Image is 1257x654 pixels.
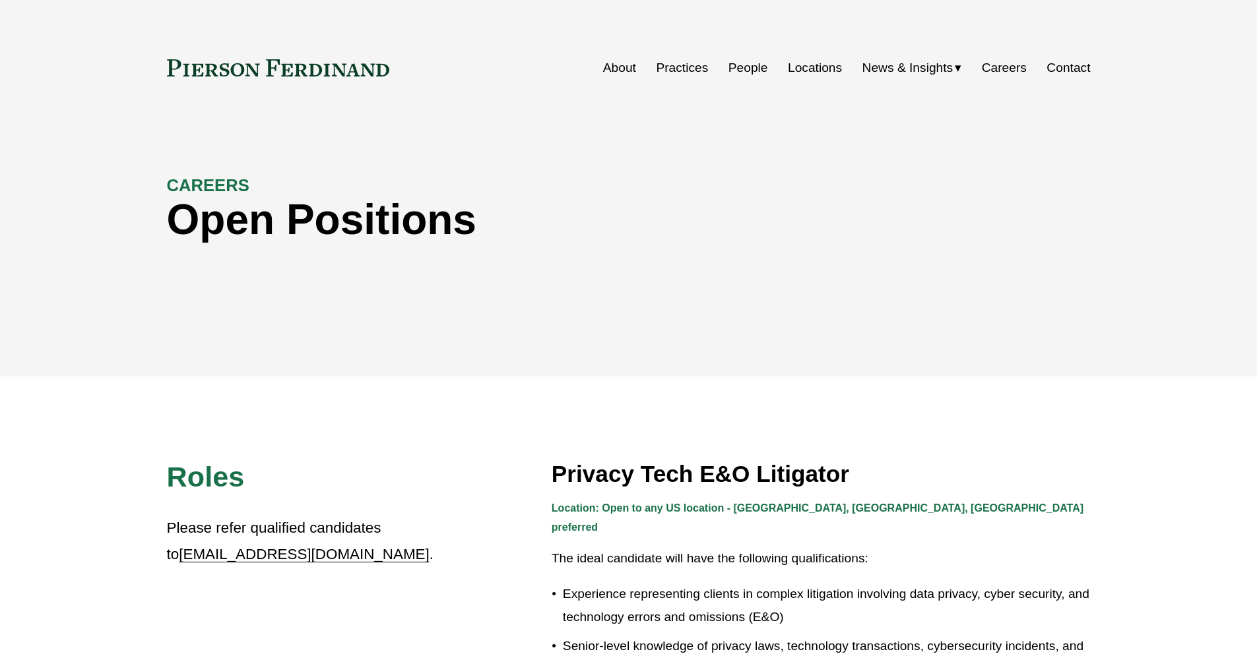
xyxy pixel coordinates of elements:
a: About [603,55,636,80]
span: Roles [167,461,245,492]
a: Practices [656,55,708,80]
span: News & Insights [862,57,953,80]
p: Please refer qualified candidates to . [167,515,436,568]
h1: Open Positions [167,196,860,244]
a: Locations [788,55,842,80]
a: Contact [1047,55,1090,80]
p: Experience representing clients in complex litigation involving data privacy, cyber security, and... [563,583,1091,628]
a: Careers [982,55,1027,80]
a: People [728,55,768,80]
h3: Privacy Tech E&O Litigator [552,460,1091,489]
a: folder dropdown [862,55,962,80]
strong: CAREERS [167,176,249,194]
strong: Location: Open to any US location - [GEOGRAPHIC_DATA], [GEOGRAPHIC_DATA], [GEOGRAPHIC_DATA] prefe... [552,502,1087,533]
p: The ideal candidate will have the following qualifications: [552,547,1091,570]
a: [EMAIL_ADDRESS][DOMAIN_NAME] [179,546,429,562]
